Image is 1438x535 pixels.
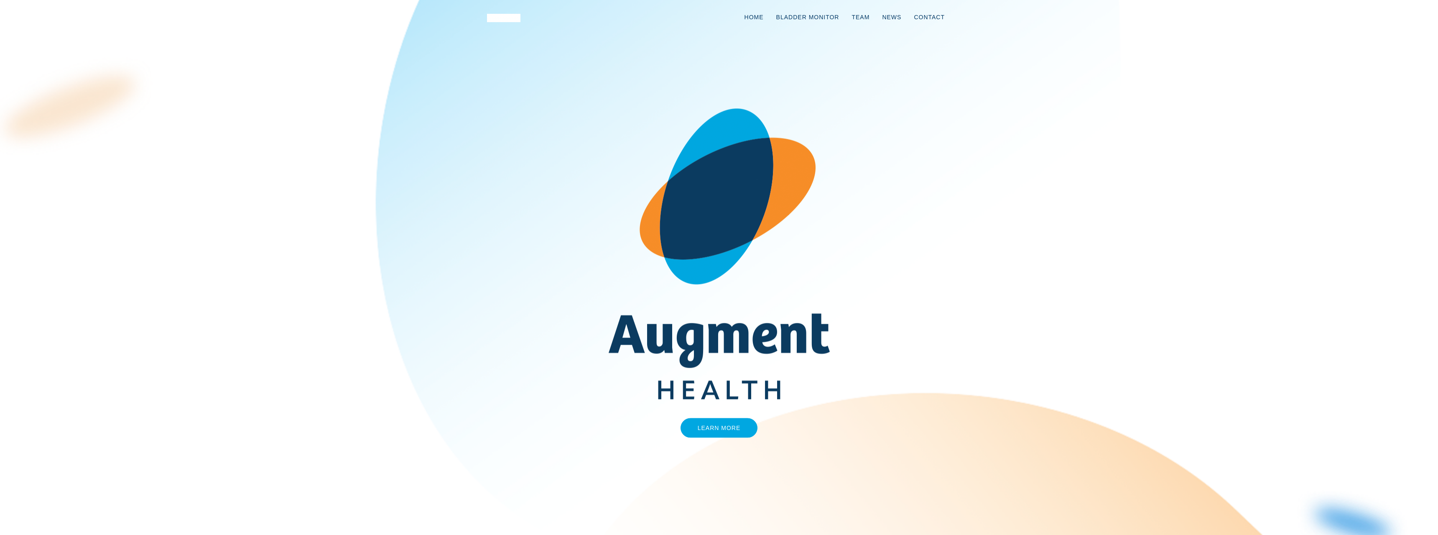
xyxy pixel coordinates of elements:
[908,3,951,31] a: Contact
[770,3,846,31] a: Bladder Monitor
[602,108,836,399] img: AugmentHealth_FullColor_Transparent.png
[738,3,770,31] a: Home
[487,14,520,22] img: logo
[681,418,758,438] a: Learn More
[845,3,876,31] a: Team
[876,3,908,31] a: News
